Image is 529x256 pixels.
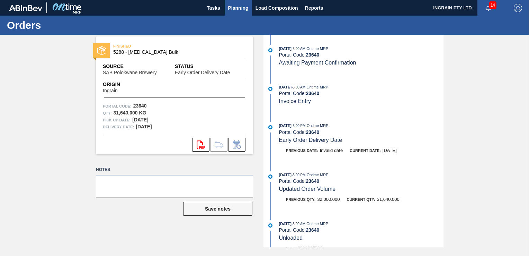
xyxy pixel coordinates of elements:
span: : Ontime MRP [305,85,328,89]
span: [DATE] [279,46,292,51]
span: [DATE] [279,85,292,89]
span: 14 [489,1,496,9]
span: [DATE] [279,173,292,177]
span: Early Order Delivery Date [175,70,230,75]
span: [DATE] [279,222,292,226]
span: [DATE] [279,123,292,128]
button: Notifications [477,3,500,13]
span: Invalid date [320,148,343,153]
span: : Ontime MRP [305,222,328,226]
span: Invoice Entry [279,98,311,104]
span: Origin [103,81,135,88]
strong: 23640 [306,129,319,135]
div: Portal Code: [279,52,443,58]
label: Notes [96,165,253,175]
span: Ingrain [103,88,118,93]
span: 5288 - Dextrose Bulk [113,50,239,55]
span: Portal Code: [103,103,132,110]
span: SAB Polokwane Brewery [103,70,157,75]
span: Current Date: [350,148,381,153]
span: 31,640.000 [377,197,400,202]
img: atual [268,125,272,129]
span: Pick up Date: [103,117,131,123]
span: Early Order Delivery Date [279,137,342,143]
span: Status [175,63,246,70]
span: Load Composition [255,4,298,12]
span: - 3:00 AM [292,85,305,89]
span: Previous Date: [286,148,318,153]
img: TNhmsLtSVTkK8tSr43FrP2fwEKptu5GPRR3wAAAABJRU5ErkJggg== [9,5,42,11]
span: Current Qty: [347,197,375,202]
div: Go to Load Composition [210,138,227,152]
strong: 23640 [133,103,147,109]
img: atual [268,48,272,52]
strong: 23640 [306,227,319,233]
span: Doc: [286,246,296,250]
span: Awaiting Payment Confirmation [279,60,356,66]
span: FINISHED [113,43,210,50]
h1: Orders [7,21,130,29]
span: Previous Qty: [286,197,315,202]
span: : Ontime MRP [306,173,329,177]
strong: 23640 [306,52,319,58]
div: Inform order change [228,138,245,152]
span: : Ontime MRP [306,123,329,128]
strong: 23640 [306,178,319,184]
span: Unloaded [279,235,303,241]
strong: 31,640.000 KG [113,110,146,116]
span: - 3:00 PM [292,124,306,128]
div: Portal Code: [279,178,443,184]
span: [DATE] [383,148,397,153]
strong: [DATE] [132,117,148,122]
div: Portal Code: [279,91,443,96]
button: Save notes [183,202,252,216]
span: Tasks [206,4,221,12]
span: : Ontime MRP [305,46,328,51]
span: 32,000.000 [317,197,340,202]
span: Source [103,63,175,70]
span: - 3:00 PM [292,173,306,177]
img: status [97,46,106,55]
span: Planning [228,4,249,12]
img: atual [268,87,272,91]
span: - 3:00 AM [292,222,305,226]
span: Updated Order Volume [279,186,336,192]
strong: 23640 [306,91,319,96]
img: atual [268,223,272,228]
img: Logout [514,4,522,12]
span: Delivery Date: [103,123,134,130]
div: Portal Code: [279,227,443,233]
span: - 3:00 AM [292,47,305,51]
div: Portal Code: [279,129,443,135]
div: Open PDF file [192,138,209,152]
strong: [DATE] [136,124,152,129]
span: 5022597729 [297,246,322,251]
img: atual [268,174,272,179]
span: Reports [305,4,323,12]
span: Qty : [103,110,111,117]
